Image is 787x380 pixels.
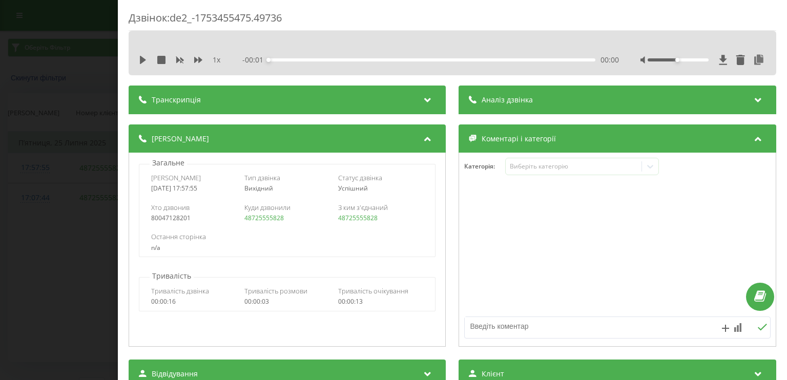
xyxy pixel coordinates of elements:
div: 80047128201 [151,215,237,222]
span: Тривалість розмови [245,286,308,295]
span: З ким з'єднаний [338,203,388,212]
div: 00:00:03 [245,298,330,305]
span: Остання сторінка [151,232,206,241]
a: 48725555828 [245,214,284,222]
div: Accessibility label [675,58,679,62]
div: Accessibility label [267,58,271,62]
span: - 00:01 [243,55,269,65]
div: 00:00:16 [151,298,237,305]
span: Відвідування [152,369,198,379]
div: Виберіть категорію [510,162,638,171]
span: Транскрипція [152,95,201,105]
span: Вихідний [245,184,274,193]
span: Коментарі і категорії [482,134,556,144]
span: Тип дзвінка [245,173,281,182]
span: Тривалість очікування [338,286,408,295]
span: [PERSON_NAME] [152,134,209,144]
span: Куди дзвонили [245,203,291,212]
div: Дзвінок : de2_-1753455475.49736 [129,11,776,31]
div: 00:00:13 [338,298,424,305]
div: [DATE] 17:57:55 [151,185,237,192]
span: Хто дзвонив [151,203,190,212]
p: Загальне [150,158,187,168]
span: Клієнт [482,369,505,379]
h4: Категорія : [465,163,506,170]
div: n/a [151,244,423,251]
span: 1 x [213,55,220,65]
span: Аналіз дзвінка [482,95,533,105]
p: Тривалість [150,271,194,281]
span: [PERSON_NAME] [151,173,201,182]
a: 48725555828 [338,214,378,222]
span: 00:00 [600,55,619,65]
span: Статус дзвінка [338,173,382,182]
span: Успішний [338,184,368,193]
span: Тривалість дзвінка [151,286,209,295]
